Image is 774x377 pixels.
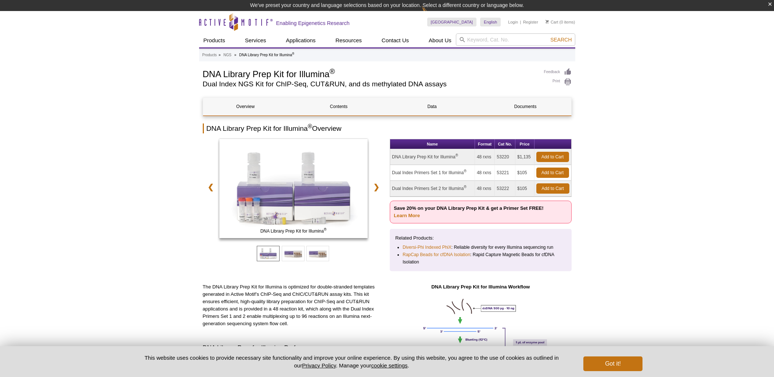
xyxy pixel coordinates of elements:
[371,362,407,369] button: cookie settings
[394,205,544,218] strong: Save 20% on your DNA Library Prep Kit & get a Primer Set FREE!
[427,18,477,26] a: [GEOGRAPHIC_DATA]
[241,33,271,47] a: Services
[508,19,518,25] a: Login
[403,251,559,266] li: : Rapid Capture Magnetic Beads for cfDNA Isolation
[431,284,530,290] strong: DNA Library Prep Kit for Illumina Workflow
[475,181,495,197] td: 48 rxns
[330,67,335,75] sup: ®
[368,179,384,195] a: ❯
[223,52,231,58] a: NGS
[308,123,312,129] sup: ®
[276,20,350,26] h2: Enabling Epigenetics Research
[475,165,495,181] td: 48 rxns
[515,181,534,197] td: $105
[550,37,572,43] span: Search
[390,181,475,197] td: Dual Index Primers Set 2 for Illumina
[475,149,495,165] td: 48 rxns
[480,18,501,26] a: English
[203,68,537,79] h1: DNA Library Prep Kit for Illumina
[302,362,336,369] a: Privacy Policy
[239,53,294,57] li: DNA Library Prep Kit for Illumina
[520,18,521,26] li: |
[394,213,420,218] a: Learn More
[548,36,574,43] button: Search
[199,33,230,47] a: Products
[203,283,385,327] p: The DNA Library Prep Kit for Illumina is optimized for double-stranded templates generated in Act...
[475,139,495,149] th: Format
[536,168,569,178] a: Add to Cart
[422,6,441,23] img: Change Here
[403,244,559,251] li: : Reliable diversity for every Illumina sequencing run
[296,98,381,115] a: Contents
[390,98,475,115] a: Data
[546,19,558,25] a: Cart
[324,227,326,231] sup: ®
[546,20,549,24] img: Your Cart
[515,139,534,149] th: Price
[495,149,515,165] td: 53220
[583,356,642,371] button: Got it!
[456,33,575,46] input: Keyword, Cat. No.
[132,354,572,369] p: This website uses cookies to provide necessary site functionality and improve your online experie...
[234,53,237,57] li: »
[203,123,572,133] h2: DNA Library Prep Kit for Illumina Overview
[403,244,451,251] a: Diversi-Phi Indexed PhiX
[536,152,569,162] a: Add to Cart
[515,149,534,165] td: $1,135
[456,153,458,157] sup: ®
[464,169,466,173] sup: ®
[515,165,534,181] td: $105
[495,181,515,197] td: 53222
[203,81,537,87] h2: Dual Index NGS Kit for ChIP-Seq, CUT&RUN, and ds methylated DNA assays
[464,185,466,189] sup: ®
[281,33,320,47] a: Applications
[390,165,475,181] td: Dual Index Primers Set 1 for Illumina
[495,139,515,149] th: Cat No.
[544,68,572,76] a: Feedback
[424,33,456,47] a: About Us
[390,139,475,149] th: Name
[390,149,475,165] td: DNA Library Prep Kit for Illumina
[544,78,572,86] a: Print
[331,33,366,47] a: Resources
[395,234,566,242] p: Related Products:
[483,98,568,115] a: Documents
[377,33,413,47] a: Contact Us
[203,98,288,115] a: Overview
[221,227,366,235] span: DNA Library Prep Kit for Illumina
[495,165,515,181] td: 53221
[219,139,368,238] img: DNA Library Prep Kit for Illumina
[202,52,217,58] a: Products
[219,139,368,240] a: DNA Library Prep Kit for Illumina
[292,52,294,55] sup: ®
[403,251,470,258] a: RapCap Beads for cfDNA Isolation
[523,19,538,25] a: Register
[203,344,385,352] h3: DNA Library Prep for Illumina Performance
[536,183,569,194] a: Add to Cart
[219,53,221,57] li: »
[203,179,219,195] a: ❮
[546,18,575,26] li: (0 items)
